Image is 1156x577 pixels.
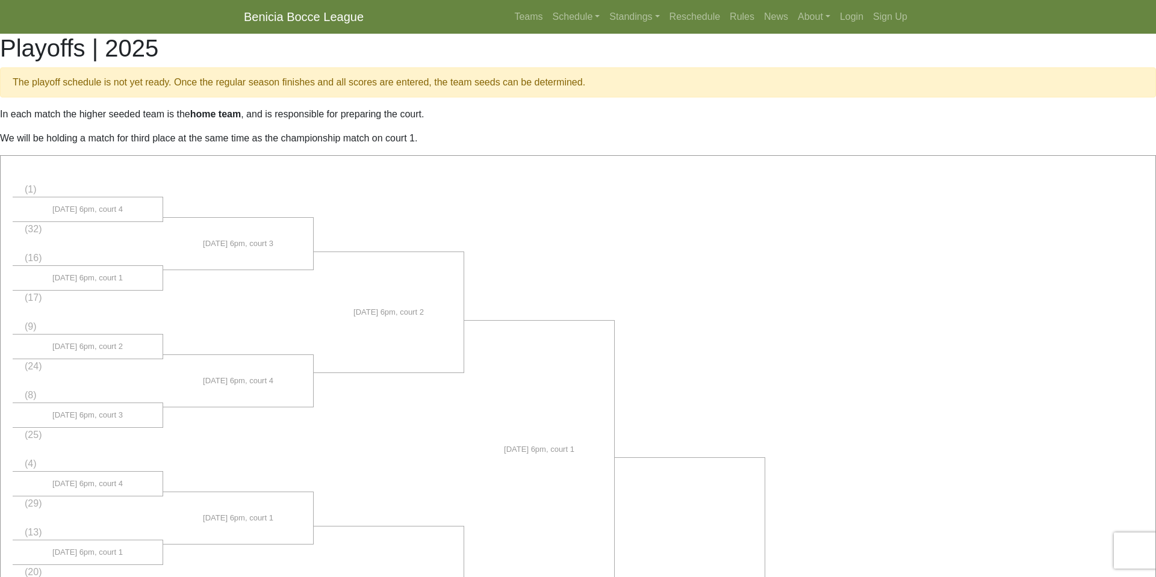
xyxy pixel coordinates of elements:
span: (1) [25,184,37,194]
span: [DATE] 6pm, court 3 [52,409,123,421]
a: Login [835,5,868,29]
strong: home team [190,109,241,119]
span: [DATE] 6pm, court 4 [52,203,123,215]
span: [DATE] 6pm, court 2 [353,306,424,318]
span: [DATE] 6pm, court 1 [504,443,574,455]
a: About [793,5,835,29]
span: (16) [25,253,42,263]
a: Sign Up [868,5,912,29]
span: [DATE] 6pm, court 1 [52,272,123,284]
a: Benicia Bocce League [244,5,364,29]
span: (4) [25,458,37,469]
span: [DATE] 6pm, court 2 [52,341,123,353]
a: Standings [604,5,664,29]
span: (8) [25,390,37,400]
span: [DATE] 6pm, court 1 [203,512,273,524]
a: News [759,5,793,29]
span: [DATE] 6pm, court 3 [203,238,273,250]
span: [DATE] 6pm, court 4 [52,478,123,490]
span: (24) [25,361,42,371]
span: (17) [25,292,42,303]
a: Rules [725,5,759,29]
span: (13) [25,527,42,537]
a: Schedule [548,5,605,29]
a: Teams [509,5,547,29]
span: (29) [25,498,42,508]
span: (32) [25,224,42,234]
span: (9) [25,321,37,332]
span: (20) [25,567,42,577]
span: [DATE] 6pm, court 4 [203,375,273,387]
span: [DATE] 6pm, court 1 [52,546,123,558]
span: (25) [25,430,42,440]
a: Reschedule [665,5,726,29]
